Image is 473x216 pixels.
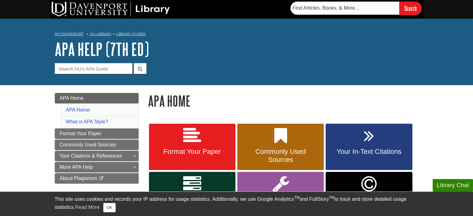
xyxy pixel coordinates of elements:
[55,151,139,161] a: Your Citations & References
[60,176,97,181] span: About Plagiarism
[66,119,108,124] a: What is APA Style?
[329,195,334,200] sup: TM
[149,124,235,170] a: Format Your Paper
[55,31,84,37] a: My Davenport
[66,107,90,113] a: APA Home
[330,148,407,156] span: Your In-Text Citations
[326,124,412,170] a: Your In-Text Citations
[60,131,101,136] span: Format Your Paper
[55,140,139,150] a: Commonly Used Sources
[290,2,422,15] form: Searches DU Library's articles, books, and more
[242,148,319,164] span: Commonly Used Sources
[55,195,419,212] div: This site uses cookies and records your IP address for usage statistics. Additionally, we use Goo...
[99,177,104,181] i: This link opens in a new window
[290,2,399,15] input: Find Articles, Books, & More...
[55,128,139,139] a: Format Your Paper
[75,205,100,210] a: Read More
[60,164,93,170] span: More APA Help
[55,173,139,184] a: About Plagiarism
[103,203,115,212] button: Close
[399,2,422,15] input: Search
[154,148,231,156] span: Format Your Paper
[55,63,132,74] input: Search DU's APA Guide
[237,124,324,170] a: Commonly Used Sources
[55,162,139,172] a: More APA Help
[60,153,122,159] span: Your Citations & References
[116,32,146,36] a: Library Guides
[60,95,84,101] span: APA Home
[90,32,111,36] a: DU Library
[52,2,170,16] img: DU Library
[55,93,139,103] a: APA Home
[55,30,419,40] nav: breadcrumb
[148,93,419,109] h1: APA Home
[55,39,149,59] a: APA Help (7th Ed)
[60,142,116,147] span: Commonly Used Sources
[433,179,473,192] button: Library Chat
[294,195,299,200] sup: TM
